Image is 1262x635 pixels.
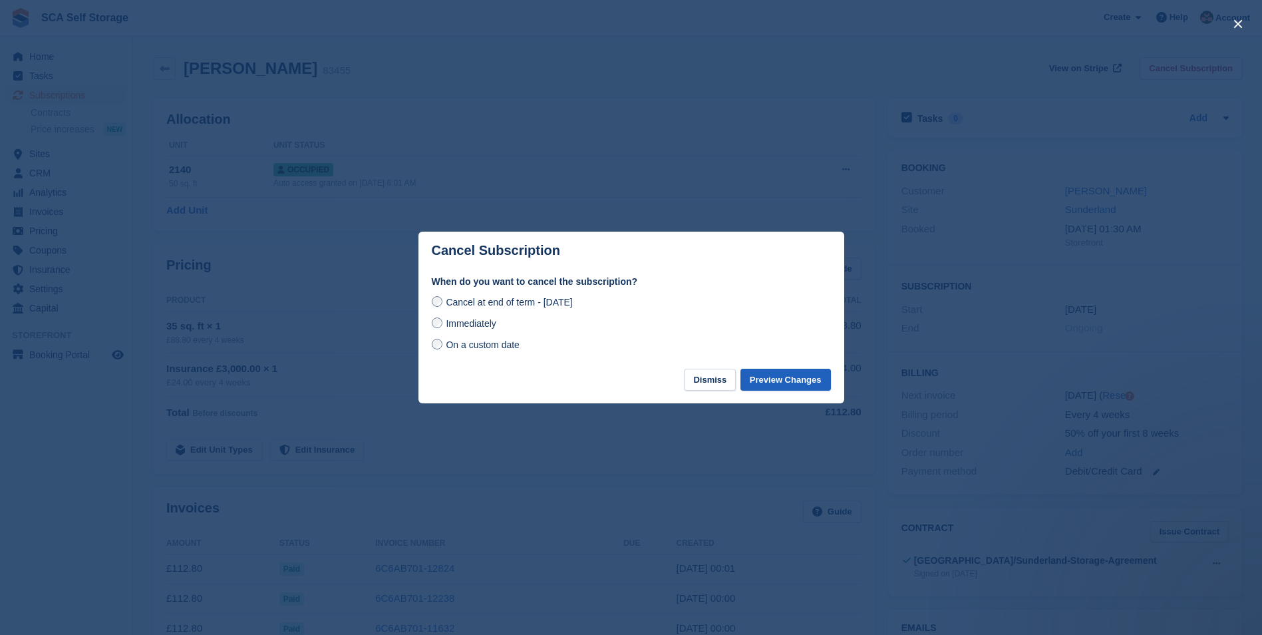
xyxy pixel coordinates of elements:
label: When do you want to cancel the subscription? [432,275,831,289]
input: Immediately [432,317,442,328]
span: On a custom date [446,339,520,350]
span: Immediately [446,318,496,329]
span: Cancel at end of term - [DATE] [446,297,572,308]
input: On a custom date [432,339,442,349]
p: Cancel Subscription [432,243,560,258]
input: Cancel at end of term - [DATE] [432,296,442,307]
button: close [1227,13,1249,35]
button: Preview Changes [740,369,831,391]
button: Dismiss [684,369,736,391]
